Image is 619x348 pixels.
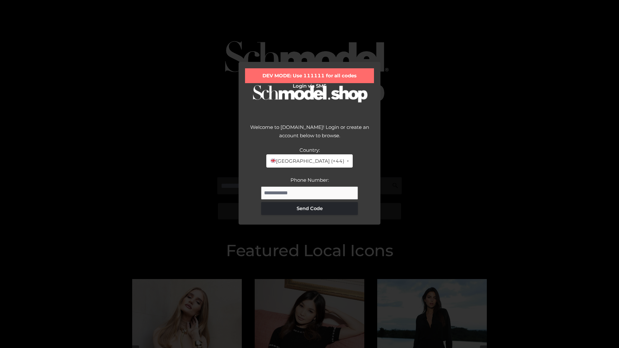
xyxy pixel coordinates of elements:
[245,123,374,146] div: Welcome to [DOMAIN_NAME]! Login or create an account below to browse.
[245,83,374,89] h2: Login via SMS
[271,158,276,163] img: 🇬🇧
[300,147,320,153] label: Country:
[245,68,374,83] div: DEV MODE: Use 111111 for all codes
[270,157,344,165] span: [GEOGRAPHIC_DATA] (+44)
[261,202,358,215] button: Send Code
[290,177,329,183] label: Phone Number:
